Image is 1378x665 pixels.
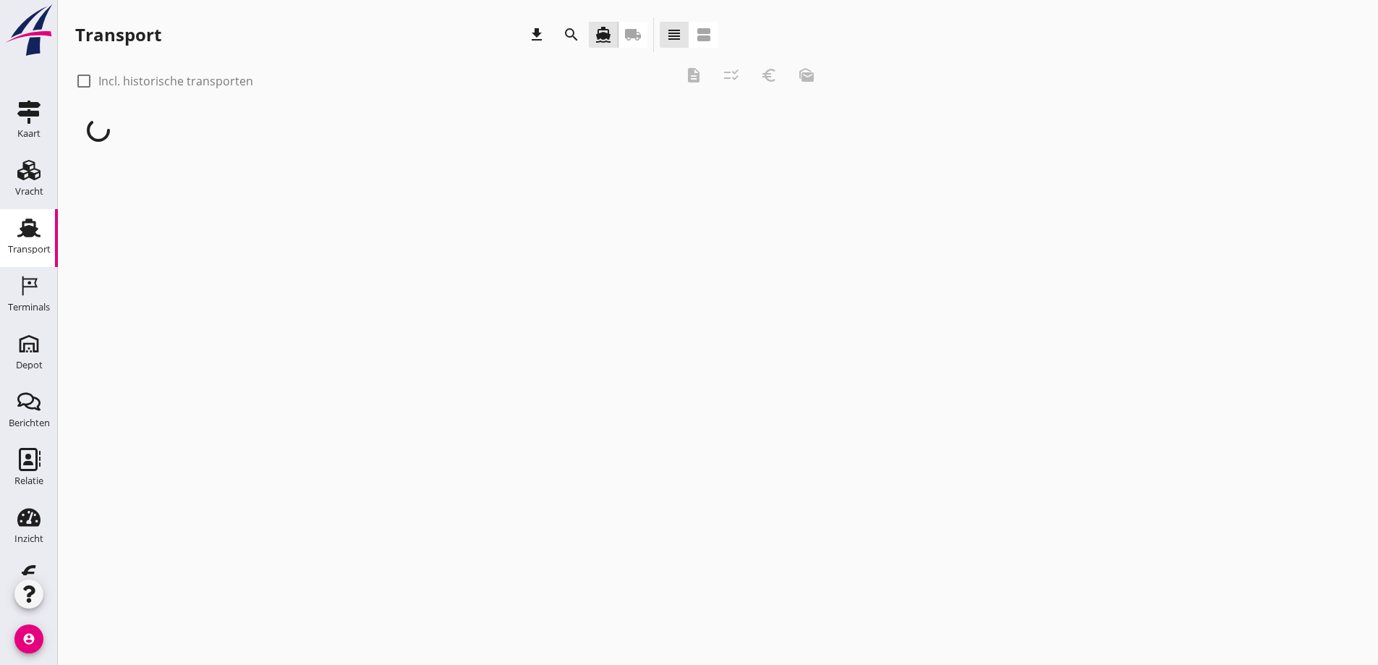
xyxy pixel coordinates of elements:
div: Terminals [8,302,50,312]
div: Relatie [14,476,43,486]
div: Transport [8,245,51,254]
label: Incl. historische transporten [98,74,253,88]
i: search [563,26,580,43]
i: view_agenda [695,26,713,43]
i: directions_boat [595,26,612,43]
img: logo-small.a267ee39.svg [3,4,55,57]
i: local_shipping [624,26,642,43]
i: account_circle [14,624,43,653]
div: Inzicht [14,534,43,543]
div: Vracht [15,187,43,196]
div: Depot [16,360,43,370]
div: Transport [75,23,161,46]
i: view_headline [665,26,683,43]
i: download [528,26,545,43]
div: Berichten [9,418,50,428]
div: Kaart [17,129,41,138]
